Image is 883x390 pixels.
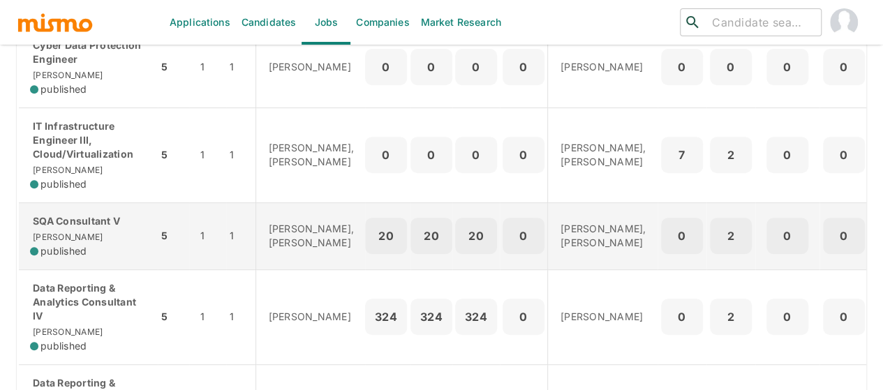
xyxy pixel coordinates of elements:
img: logo [17,12,94,33]
td: 5 [158,202,189,269]
p: 0 [772,145,803,165]
p: 20 [371,226,401,246]
p: 0 [667,57,697,77]
p: 0 [772,226,803,246]
p: [PERSON_NAME] [269,310,355,324]
p: IT Infrastructure Engineer III, Cloud/Virtualization [30,119,147,161]
p: 2 [715,226,746,246]
span: published [40,339,87,353]
p: [PERSON_NAME], [PERSON_NAME] [561,141,646,169]
p: SQA Consultant V [30,214,147,228]
td: 1 [189,202,226,269]
p: 0 [829,307,859,327]
p: 0 [461,57,491,77]
td: 5 [158,107,189,202]
td: 1 [189,27,226,108]
p: 0 [508,57,539,77]
td: 1 [226,107,255,202]
p: 0 [772,307,803,327]
p: 20 [416,226,447,246]
p: 0 [508,307,539,327]
p: 0 [508,145,539,165]
p: 0 [667,307,697,327]
p: 2 [715,145,746,165]
input: Candidate search [706,13,815,32]
span: published [40,177,87,191]
td: 1 [226,269,255,364]
img: Maia Reyes [830,8,858,36]
p: [PERSON_NAME] [561,310,646,324]
p: 324 [461,307,491,327]
p: Data Reporting & Analytics Consultant IV [30,281,147,323]
span: [PERSON_NAME] [30,70,103,80]
p: 0 [772,57,803,77]
p: 7 [667,145,697,165]
p: 0 [667,226,697,246]
p: [PERSON_NAME], [PERSON_NAME] [269,141,355,169]
td: 5 [158,27,189,108]
p: 0 [829,226,859,246]
p: 20 [461,226,491,246]
p: 324 [371,307,401,327]
p: 0 [715,57,746,77]
p: Cyber Data Protection Engineer [30,38,147,66]
td: 5 [158,269,189,364]
p: 0 [829,145,859,165]
p: 0 [461,145,491,165]
p: 2 [715,307,746,327]
p: [PERSON_NAME] [561,60,646,74]
span: [PERSON_NAME] [30,232,103,242]
p: 0 [416,145,447,165]
span: [PERSON_NAME] [30,165,103,175]
td: 1 [226,202,255,269]
p: 0 [829,57,859,77]
td: 1 [189,107,226,202]
p: 0 [508,226,539,246]
td: 1 [189,269,226,364]
span: [PERSON_NAME] [30,327,103,337]
span: published [40,82,87,96]
p: 0 [416,57,447,77]
p: [PERSON_NAME], [PERSON_NAME] [561,222,646,250]
p: 0 [371,57,401,77]
p: [PERSON_NAME] [269,60,355,74]
span: published [40,244,87,258]
p: 324 [416,307,447,327]
p: 0 [371,145,401,165]
td: 1 [226,27,255,108]
p: [PERSON_NAME], [PERSON_NAME] [269,222,355,250]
